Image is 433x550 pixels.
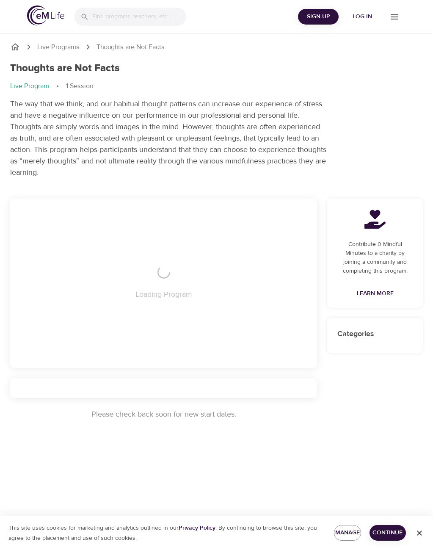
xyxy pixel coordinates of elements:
h1: Thoughts are Not Facts [10,62,120,75]
p: Contribute 0 Mindful Minutes to a charity by joining a community and completing this program. [337,240,413,276]
p: 1 Session [66,81,93,91]
span: Learn More [357,288,394,299]
p: Live Program [10,81,49,91]
button: menu [383,5,406,28]
p: Please check back soon for new start dates. [10,409,317,420]
button: Log in [342,9,383,25]
input: Find programs, teachers, etc... [92,8,186,26]
p: Loading Program [135,289,192,300]
a: Learn More [353,286,397,301]
a: Privacy Policy [179,524,215,532]
button: Sign Up [298,9,339,25]
p: Thoughts are Not Facts [97,42,165,52]
span: Continue [376,528,400,538]
p: Categories [337,328,413,340]
img: logo [27,6,64,25]
span: Manage [341,528,354,538]
span: Sign Up [301,11,335,22]
a: Live Programs [37,42,80,52]
p: The way that we think, and our habitual thought patterns can increase our experience of stress an... [10,98,328,178]
nav: breadcrumb [10,81,423,91]
button: Continue [370,525,406,541]
span: Log in [345,11,379,22]
button: Manage [334,525,361,541]
nav: breadcrumb [10,42,423,52]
